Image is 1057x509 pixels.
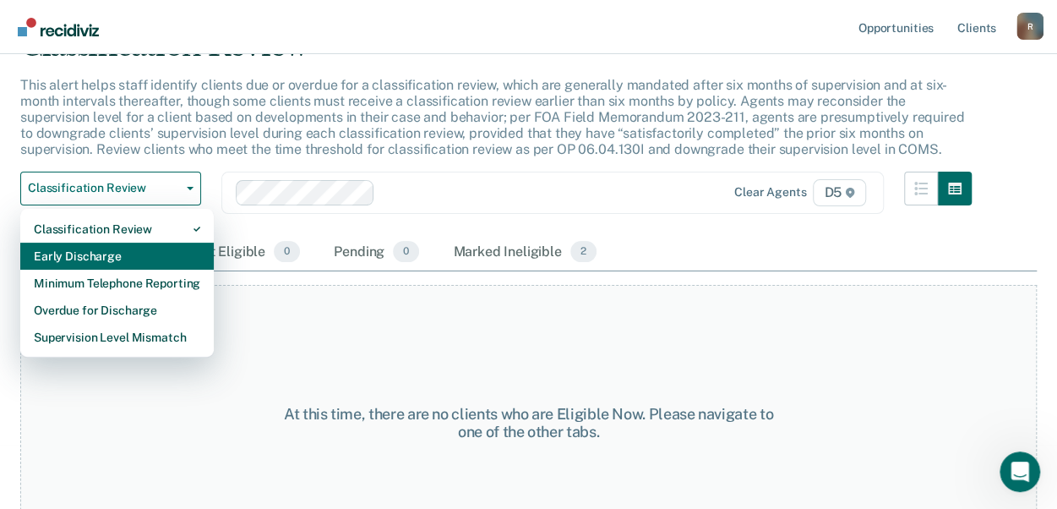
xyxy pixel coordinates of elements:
[34,324,200,351] div: Supervision Level Mismatch
[34,243,200,270] div: Early Discharge
[18,18,99,36] img: Recidiviz
[274,241,300,263] span: 0
[20,77,964,158] p: This alert helps staff identify clients due or overdue for a classification review, which are gen...
[34,297,200,324] div: Overdue for Discharge
[275,405,782,441] div: At this time, there are no clients who are Eligible Now. Please navigate to one of the other tabs.
[734,185,806,200] div: Clear agents
[1016,13,1043,40] button: Profile dropdown button
[813,179,866,206] span: D5
[20,172,201,205] button: Classification Review
[393,241,419,263] span: 0
[28,181,180,195] span: Classification Review
[1016,13,1043,40] div: R
[1000,452,1040,492] iframe: Intercom live chat
[34,270,200,297] div: Minimum Telephone Reporting
[449,234,600,271] div: Marked Ineligible2
[330,234,422,271] div: Pending0
[167,234,303,271] div: Almost Eligible0
[34,216,200,243] div: Classification Review
[570,241,597,263] span: 2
